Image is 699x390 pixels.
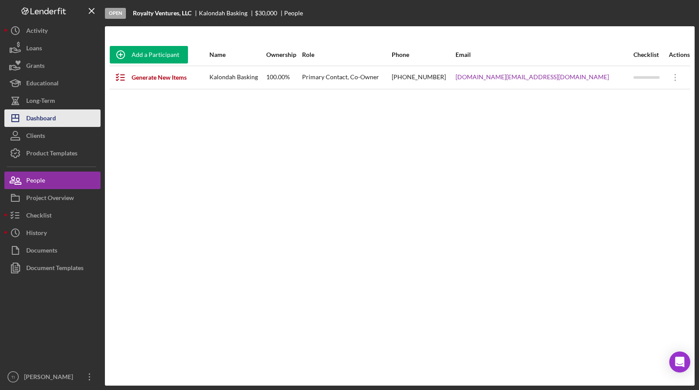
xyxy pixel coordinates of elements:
[133,10,191,17] b: Royalty Ventures, LLC
[132,46,179,63] div: Add a Participant
[4,224,101,242] button: History
[26,92,55,112] div: Long-Term
[255,9,277,17] span: $30,000
[26,144,77,164] div: Product Templates
[4,189,101,207] button: Project Overview
[4,57,101,74] button: Grants
[266,51,301,58] div: Ownership
[4,22,101,39] button: Activity
[26,22,48,42] div: Activity
[26,259,83,279] div: Document Templates
[110,69,195,86] button: Generate New Items
[26,127,45,147] div: Clients
[456,74,609,81] a: [DOMAIN_NAME][EMAIL_ADDRESS][DOMAIN_NAME]
[26,189,74,209] div: Project Overview
[4,109,101,127] button: Dashboard
[392,51,454,58] div: Phone
[392,67,454,88] div: [PHONE_NUMBER]
[456,51,633,58] div: Email
[4,144,101,162] button: Product Templates
[209,51,265,58] div: Name
[26,224,47,244] div: History
[4,172,101,189] button: People
[26,242,57,261] div: Documents
[22,368,79,388] div: [PERSON_NAME]
[199,10,255,17] div: Kalondah Basking
[110,46,188,63] button: Add a Participant
[664,51,690,58] div: Actions
[4,39,101,57] button: Loans
[209,67,265,88] div: Kalondah Basking
[4,259,101,277] button: Document Templates
[26,74,59,94] div: Educational
[669,351,690,372] div: Open Intercom Messenger
[11,375,15,379] text: TI
[26,39,42,59] div: Loans
[633,51,664,58] div: Checklist
[4,368,101,386] button: TI[PERSON_NAME]
[132,69,187,86] div: Generate New Items
[105,8,126,19] div: Open
[302,51,391,58] div: Role
[26,172,45,191] div: People
[4,242,101,259] button: Documents
[302,67,391,88] div: Primary Contact, Co-Owner
[26,57,45,77] div: Grants
[26,207,52,226] div: Checklist
[284,10,303,17] div: People
[4,127,101,144] button: Clients
[266,67,301,88] div: 100.00%
[4,207,101,224] button: Checklist
[26,109,56,129] div: Dashboard
[4,74,101,92] button: Educational
[4,92,101,109] button: Long-Term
